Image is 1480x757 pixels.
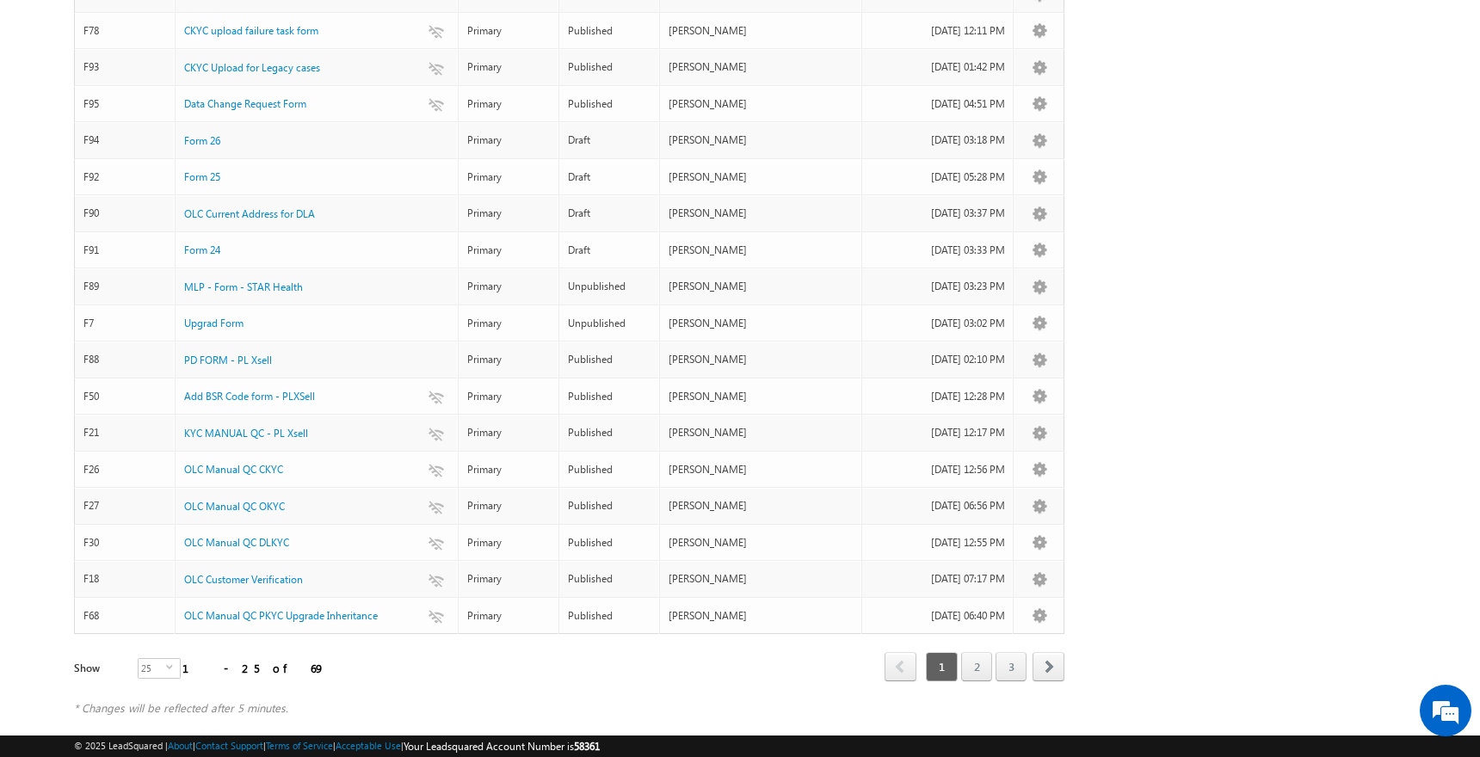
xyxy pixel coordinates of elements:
[83,316,167,331] div: F7
[83,23,167,39] div: F78
[336,740,401,751] a: Acceptable Use
[568,243,651,258] div: Draft
[467,243,551,258] div: Primary
[467,169,551,185] div: Primary
[568,132,651,148] div: Draft
[83,498,167,514] div: F27
[184,500,285,513] span: OLC Manual QC OKYC
[871,498,1005,514] div: [DATE] 06:56 PM
[871,608,1005,624] div: [DATE] 06:40 PM
[184,608,378,624] a: OLC Manual QC PKYC Upgrade Inheritance
[83,425,167,440] div: F21
[568,425,651,440] div: Published
[467,425,551,440] div: Primary
[184,170,220,183] span: Form 25
[74,738,600,754] span: © 2025 LeadSquared | | | | |
[184,426,308,441] a: KYC MANUAL QC - PL Xsell
[184,573,303,586] span: OLC Customer Verification
[29,90,72,113] img: d_60004797649_company_0_60004797649
[669,462,854,477] div: [PERSON_NAME]
[184,134,220,147] span: Form 26
[568,23,651,39] div: Published
[669,316,854,331] div: [PERSON_NAME]
[871,59,1005,75] div: [DATE] 01:42 PM
[184,499,285,514] a: OLC Manual QC OKYC
[184,572,303,588] a: OLC Customer Verification
[467,498,551,514] div: Primary
[467,96,551,112] div: Primary
[871,96,1005,112] div: [DATE] 04:51 PM
[1033,652,1064,681] span: next
[234,530,312,553] em: Start Chat
[871,169,1005,185] div: [DATE] 05:28 PM
[871,132,1005,148] div: [DATE] 03:18 PM
[467,352,551,367] div: Primary
[184,280,303,293] span: MLP - Form - STAR Health
[184,316,244,331] a: Upgrad Form
[568,389,651,404] div: Published
[89,90,289,113] div: Chat with us now
[22,159,314,515] textarea: Type your message and hit 'Enter'
[467,316,551,331] div: Primary
[871,243,1005,258] div: [DATE] 03:33 PM
[669,169,854,185] div: [PERSON_NAME]
[184,169,220,185] a: Form 25
[195,740,263,751] a: Contact Support
[184,24,318,37] span: CKYC upload failure task form
[74,661,124,676] div: Show
[184,243,220,258] a: Form 24
[926,652,958,681] span: 1
[568,608,651,624] div: Published
[871,279,1005,294] div: [DATE] 03:23 PM
[568,316,651,331] div: Unpublished
[467,23,551,39] div: Primary
[184,609,378,622] span: OLC Manual QC PKYC Upgrade Inheritance
[182,658,325,678] div: 1 - 25 of 69
[184,463,283,476] span: OLC Manual QC CKYC
[568,59,651,75] div: Published
[74,700,1064,716] div: * Changes will be reflected after 5 minutes.
[669,96,854,112] div: [PERSON_NAME]
[467,132,551,148] div: Primary
[669,206,854,221] div: [PERSON_NAME]
[83,535,167,551] div: F30
[83,59,167,75] div: F93
[184,97,306,110] span: Data Change Request Form
[83,132,167,148] div: F94
[568,535,651,551] div: Published
[184,353,272,368] a: PD FORM - PL Xsell
[184,317,244,329] span: Upgrad Form
[83,571,167,587] div: F18
[467,608,551,624] div: Primary
[184,427,308,440] span: KYC MANUAL QC - PL Xsell
[1033,654,1064,681] a: next
[871,352,1005,367] div: [DATE] 02:10 PM
[568,206,651,221] div: Draft
[166,663,180,671] span: select
[184,535,289,551] a: OLC Manual QC DLKYC
[568,279,651,294] div: Unpublished
[568,169,651,185] div: Draft
[871,206,1005,221] div: [DATE] 03:37 PM
[83,389,167,404] div: F50
[568,352,651,367] div: Published
[83,96,167,112] div: F95
[139,659,166,678] span: 25
[184,390,315,403] span: Add BSR Code form - PLXSell
[404,740,600,753] span: Your Leadsquared Account Number is
[568,498,651,514] div: Published
[467,535,551,551] div: Primary
[83,279,167,294] div: F89
[885,654,916,681] a: prev
[871,462,1005,477] div: [DATE] 12:56 PM
[669,608,854,624] div: [PERSON_NAME]
[568,462,651,477] div: Published
[184,61,320,74] span: CKYC Upload for Legacy cases
[467,279,551,294] div: Primary
[83,608,167,624] div: F68
[83,206,167,221] div: F90
[83,462,167,477] div: F26
[184,462,283,477] a: OLC Manual QC CKYC
[467,462,551,477] div: Primary
[885,652,916,681] span: prev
